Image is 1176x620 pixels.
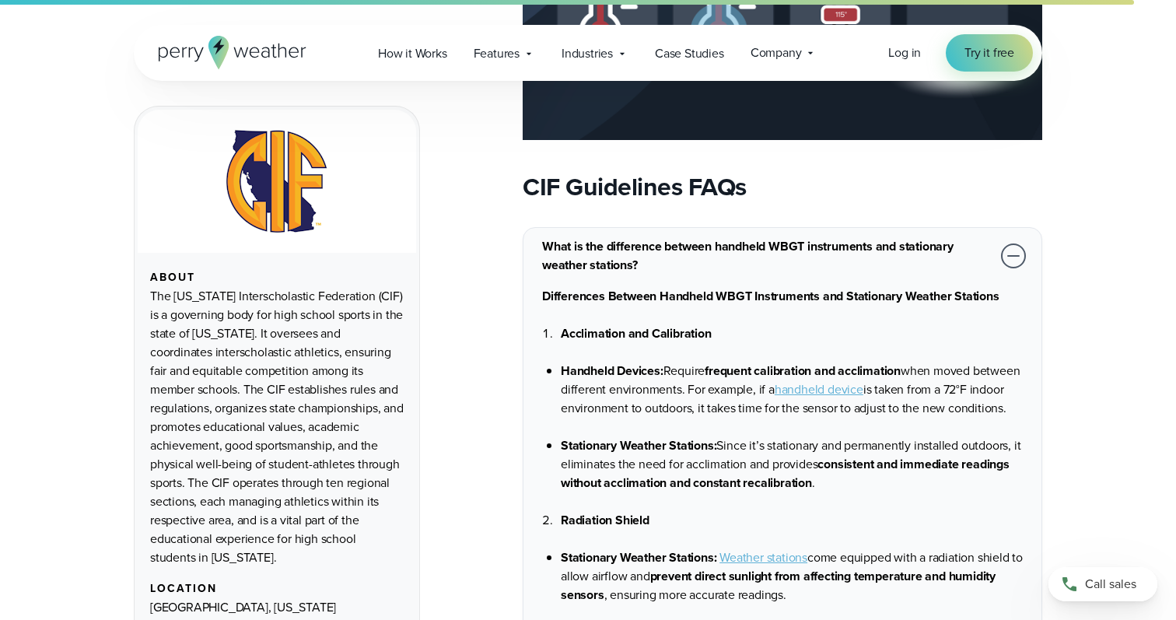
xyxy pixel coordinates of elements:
[888,44,921,61] span: Log in
[1048,567,1157,601] a: Call sales
[642,37,737,69] a: Case Studies
[561,567,996,604] b: prevent direct sunlight from affecting temperature and humidity sensors
[561,362,1029,418] li: Require when moved between different environments. For example, if a is taken from a 72°F indoor ...
[150,287,404,567] div: The [US_STATE] Interscholastic Federation (CIF) is a governing body for high school sports in the...
[561,362,663,380] b: Handheld Devices:
[365,37,460,69] a: How it Works
[542,237,992,275] h3: What is the difference between handheld WBGT instruments and stationary weather stations?
[751,44,802,62] span: Company
[150,583,404,595] div: Location
[150,598,404,617] div: [GEOGRAPHIC_DATA], [US_STATE]
[561,455,1010,492] b: consistent and immediate readings without acclimation and constant recalibration
[542,287,999,305] b: Differences Between Handheld WBGT Instruments and Stationary Weather Stations
[1085,575,1136,594] span: Call sales
[561,548,1029,604] li: come equipped with a radiation shield to allow airflow and , ensuring more accurate readings.
[888,44,921,62] a: Log in
[561,548,716,566] b: Stationary Weather Stations:
[561,324,712,342] b: Acclimation and Calibration
[946,34,1033,72] a: Try it free
[378,44,447,63] span: How it Works
[150,271,404,284] div: About
[705,362,901,380] b: frequent calibration and acclimation
[964,44,1014,62] span: Try it free
[474,44,520,63] span: Features
[562,44,613,63] span: Industries
[561,511,649,529] b: Radiation Shield
[561,436,1029,492] li: Since it’s stationary and permanently installed outdoors, it eliminates the need for acclimation ...
[719,548,807,566] a: Weather stations
[775,380,863,398] a: handheld device
[523,171,1042,202] h2: CIF Guidelines FAQs
[561,436,716,454] b: Stationary Weather Stations:
[655,44,724,63] span: Case Studies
